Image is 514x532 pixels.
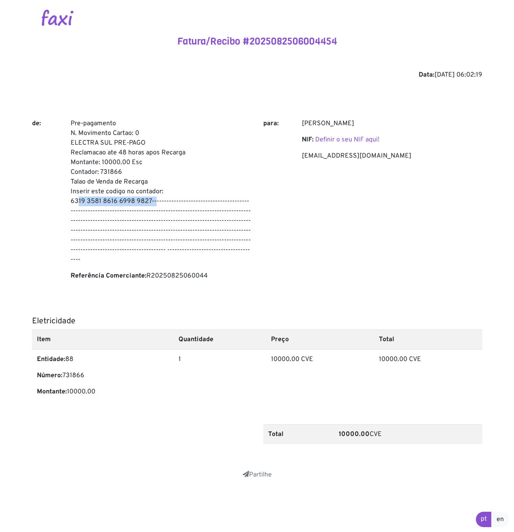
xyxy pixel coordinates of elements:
b: Entidade: [37,355,65,363]
b: NIF: [302,136,314,144]
a: en [491,512,509,527]
th: Total [263,424,334,444]
b: de: [32,120,41,128]
b: Referência Comerciante: [71,272,146,280]
h4: Fatura/Recibo #2025082506004454 [32,36,482,47]
p: 731866 [37,371,169,380]
th: Preço [266,329,374,349]
p: Pre-pagamento N. Movimento Cartao: 0 ELECTRA SUL PRE-PAGO Reclamacao ate 48 horas apos Recarga Mo... [71,119,251,265]
td: CVE [334,424,482,444]
th: Quantidade [174,329,267,349]
p: [EMAIL_ADDRESS][DOMAIN_NAME] [302,151,482,161]
p: 10000.00 [37,387,169,397]
td: 10000.00 CVE [374,349,482,408]
p: [PERSON_NAME] [302,119,482,128]
th: Item [32,329,174,349]
b: para: [263,120,279,128]
b: 10000.00 [339,430,370,438]
a: Definir o seu NIF aqui! [315,136,379,144]
b: Data: [419,71,434,79]
div: [DATE] 06:02:19 [32,70,482,80]
b: Número: [37,372,62,380]
b: Montante: [37,388,67,396]
p: R20250825060044 [71,271,251,281]
a: Partilhe [243,471,272,479]
th: Total [374,329,482,349]
p: 88 [37,355,169,364]
h5: Eletricidade [32,316,482,326]
td: 1 [174,349,267,408]
a: pt [476,512,492,527]
td: 10000.00 CVE [266,349,374,408]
